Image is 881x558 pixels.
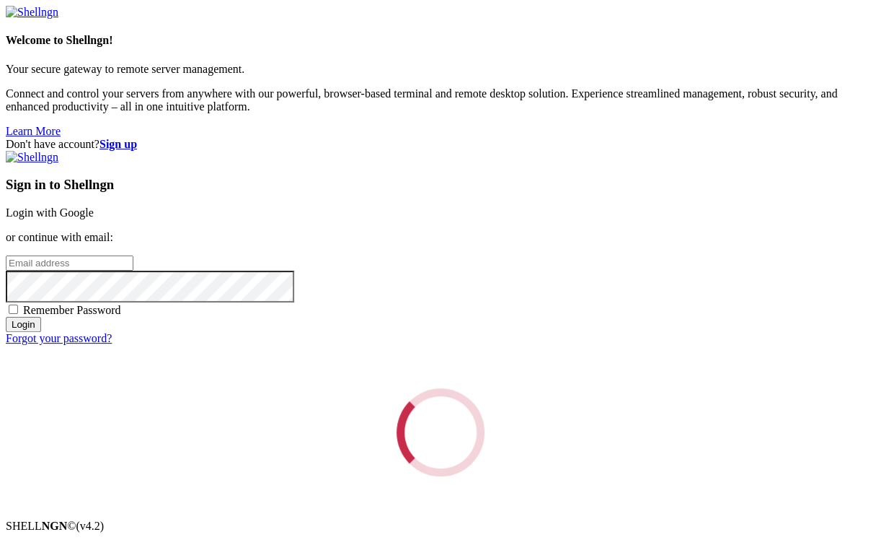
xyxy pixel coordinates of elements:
input: Login [6,317,41,332]
a: Forgot your password? [6,332,112,344]
div: Loading... [397,388,484,476]
input: Remember Password [9,305,18,314]
p: Connect and control your servers from anywhere with our powerful, browser-based terminal and remo... [6,87,875,113]
span: SHELL © [6,520,104,532]
p: Your secure gateway to remote server management. [6,63,875,76]
p: or continue with email: [6,231,875,244]
h3: Sign in to Shellngn [6,177,875,193]
span: 4.2.0 [76,520,105,532]
div: Don't have account? [6,138,875,151]
span: Remember Password [23,304,121,316]
b: NGN [42,520,68,532]
a: Sign up [99,138,137,150]
a: Learn More [6,125,61,137]
input: Email address [6,256,133,271]
a: Login with Google [6,206,94,219]
img: Shellngn [6,6,58,19]
img: Shellngn [6,151,58,164]
h4: Welcome to Shellngn! [6,34,875,47]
